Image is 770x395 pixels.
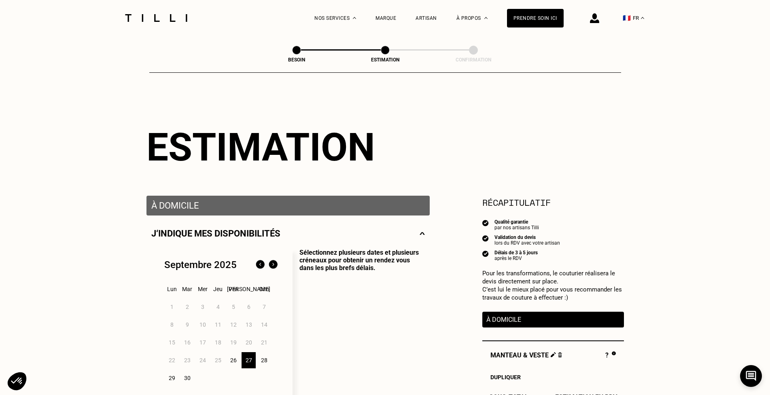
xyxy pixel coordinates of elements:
img: icon list info [482,250,489,257]
img: icône connexion [590,13,599,23]
a: Artisan [416,15,437,21]
div: Qualité garantie [494,219,539,225]
div: ? [605,351,615,360]
div: Besoin [256,57,337,63]
div: 27 [242,352,256,368]
a: Prendre soin ici [507,9,564,27]
img: Mois suivant [267,258,280,271]
div: Dupliquer [490,374,616,380]
div: Délais de 3 à 5 jours [494,250,538,256]
span: 🇫🇷 [623,14,631,22]
div: 29 [165,370,179,386]
img: Mois précédent [254,258,267,271]
img: icon list info [482,234,489,242]
div: lors du RDV avec votre artisan [494,240,560,246]
img: Menu déroulant à propos [484,17,488,19]
div: Confirmation [433,57,514,63]
div: Septembre 2025 [164,259,237,270]
p: À domicile [151,201,425,211]
div: 28 [257,352,271,368]
img: Logo du service de couturière Tilli [122,14,190,22]
span: Manteau & veste [490,351,562,360]
div: Validation du devis [494,234,560,240]
img: Pourquoi le prix est indéfini ? [612,351,615,355]
img: Éditer [551,352,556,357]
div: Estimation [146,125,624,170]
img: menu déroulant [641,17,644,19]
div: 26 [226,352,240,368]
div: par nos artisans Tilli [494,225,539,230]
p: À domicile [486,316,620,323]
img: icon list info [482,219,489,226]
div: Estimation [345,57,426,63]
div: 30 [180,370,194,386]
p: J‘indique mes disponibilités [151,228,280,239]
p: Pour les transformations, le couturier réalisera le devis directement sur place. C’est lui le mie... [482,269,624,302]
div: après le RDV [494,256,538,261]
img: Menu déroulant [353,17,356,19]
img: svg+xml;base64,PHN2ZyBmaWxsPSJub25lIiBoZWlnaHQ9IjE0IiB2aWV3Qm94PSIwIDAgMjggMTQiIHdpZHRoPSIyOCIgeG... [420,228,425,239]
a: Marque [375,15,396,21]
section: Récapitulatif [482,196,624,209]
img: Supprimer [558,352,562,357]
